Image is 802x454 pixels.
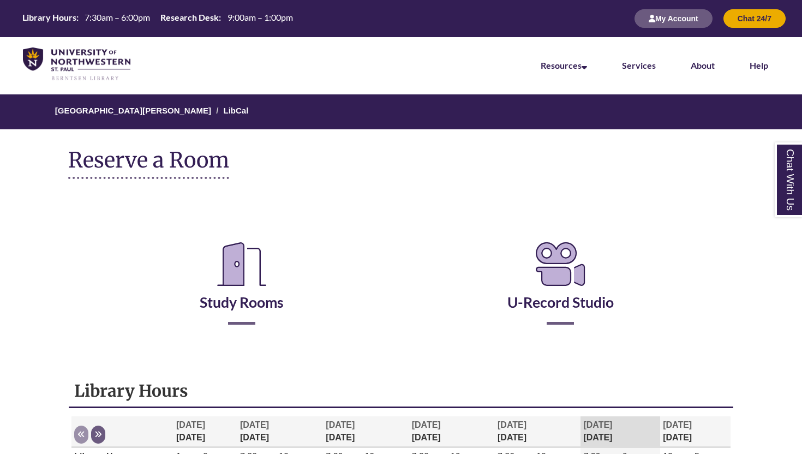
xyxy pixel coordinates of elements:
[495,416,580,447] th: [DATE]
[541,60,587,70] a: Resources
[660,416,731,447] th: [DATE]
[635,14,713,23] a: My Account
[237,416,323,447] th: [DATE]
[622,60,656,70] a: Services
[18,11,297,26] a: Hours Today
[412,420,441,429] span: [DATE]
[68,148,229,179] h1: Reserve a Room
[228,12,293,22] span: 9:00am – 1:00pm
[409,416,495,447] th: [DATE]
[635,9,713,28] button: My Account
[200,266,284,311] a: Study Rooms
[74,380,728,401] h1: Library Hours
[224,106,249,115] a: LibCal
[156,11,223,23] th: Research Desk:
[723,9,786,28] button: Chat 24/7
[323,416,409,447] th: [DATE]
[691,60,715,70] a: About
[507,266,614,311] a: U-Record Studio
[74,426,88,444] button: Previous week
[663,420,692,429] span: [DATE]
[326,420,355,429] span: [DATE]
[750,60,768,70] a: Help
[173,416,237,447] th: [DATE]
[68,206,734,357] div: Reserve a Room
[18,11,80,23] th: Library Hours:
[68,94,734,129] nav: Breadcrumb
[583,420,612,429] span: [DATE]
[23,47,130,81] img: UNWSP Library Logo
[240,420,269,429] span: [DATE]
[580,416,660,447] th: [DATE]
[18,11,297,25] table: Hours Today
[498,420,526,429] span: [DATE]
[723,14,786,23] a: Chat 24/7
[176,420,205,429] span: [DATE]
[55,106,211,115] a: [GEOGRAPHIC_DATA][PERSON_NAME]
[91,426,105,444] button: Next week
[85,12,150,22] span: 7:30am – 6:00pm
